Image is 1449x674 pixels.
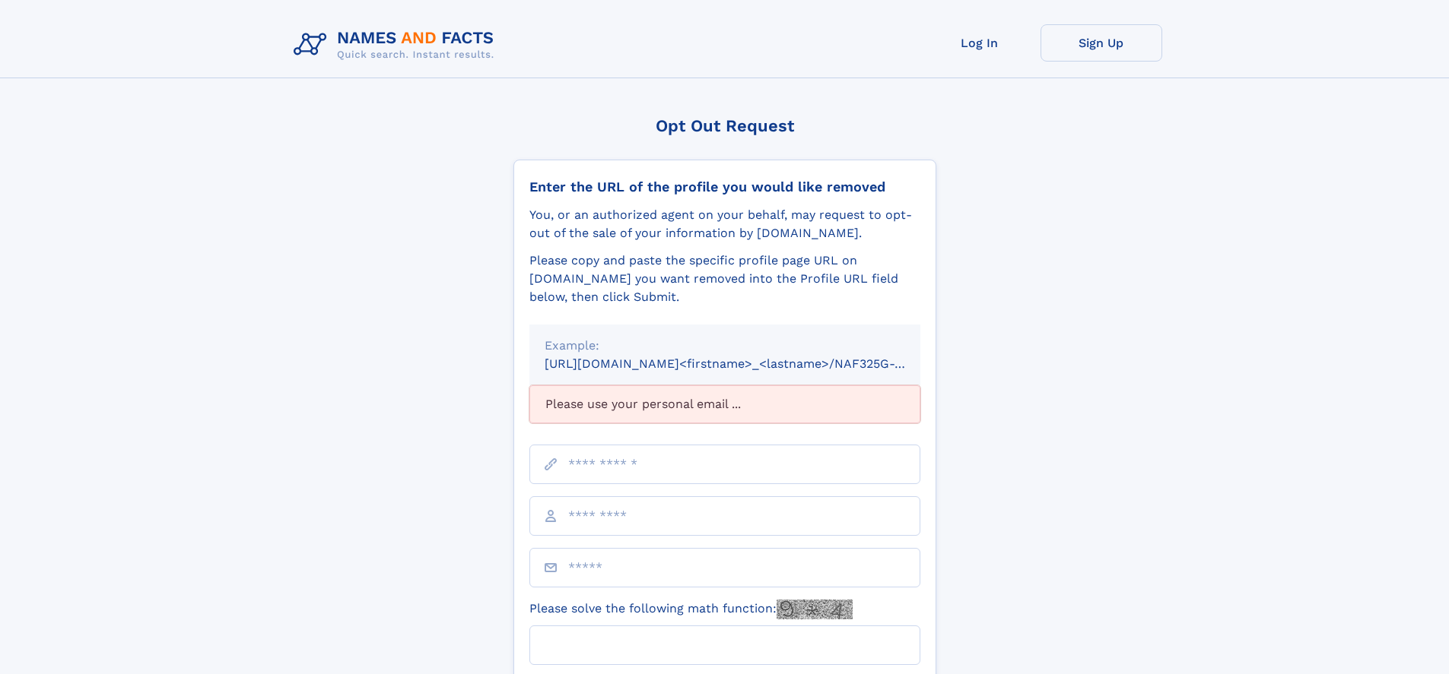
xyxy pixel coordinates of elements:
div: Enter the URL of the profile you would like removed [529,179,920,195]
small: [URL][DOMAIN_NAME]<firstname>_<lastname>/NAF325G-xxxxxxxx [545,356,949,371]
a: Log In [919,24,1041,62]
div: Example: [545,337,905,355]
img: Logo Names and Facts [288,24,507,65]
div: You, or an authorized agent on your behalf, may request to opt-out of the sale of your informatio... [529,206,920,242]
div: Opt Out Request [513,116,936,135]
div: Please copy and paste the specific profile page URL on [DOMAIN_NAME] you want removed into the Pr... [529,252,920,306]
div: Please use your personal email ... [529,385,920,423]
label: Please solve the following math function: [529,600,853,619]
a: Sign Up [1041,24,1162,62]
